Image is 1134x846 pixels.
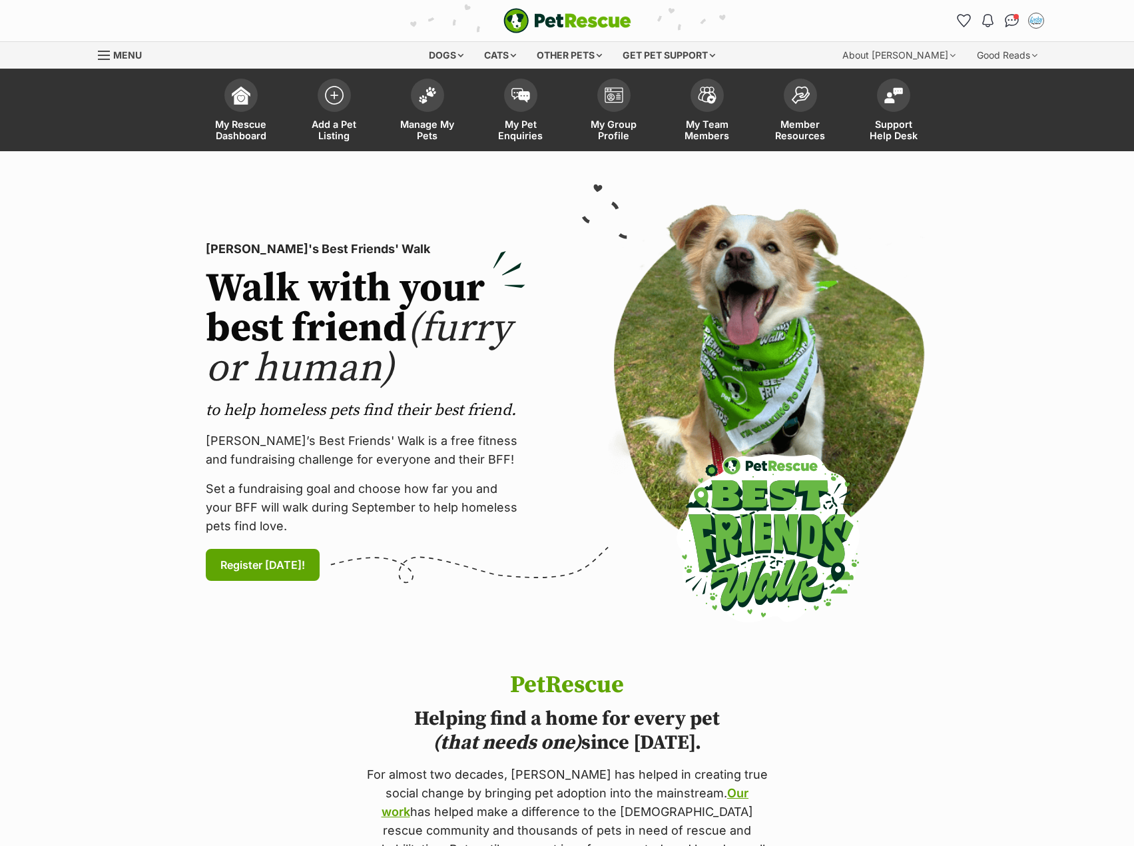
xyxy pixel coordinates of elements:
a: Conversations [1001,10,1023,31]
span: Add a Pet Listing [304,119,364,141]
span: My Pet Enquiries [491,119,551,141]
a: My Group Profile [567,72,661,151]
i: (that needs one) [433,730,581,755]
h2: Helping find a home for every pet since [DATE]. [362,707,772,755]
div: Dogs [420,42,473,69]
span: My Group Profile [584,119,644,141]
p: [PERSON_NAME]’s Best Friends' Walk is a free fitness and fundraising challenge for everyone and t... [206,432,525,469]
img: Bec profile pic [1029,14,1043,27]
p: [PERSON_NAME]'s Best Friends' Walk [206,240,525,258]
img: notifications-46538b983faf8c2785f20acdc204bb7945ddae34d4c08c2a6579f10ce5e182be.svg [982,14,993,27]
span: Menu [113,49,142,61]
a: Add a Pet Listing [288,72,381,151]
img: team-members-icon-5396bd8760b3fe7c0b43da4ab00e1e3bb1a5d9ba89233759b79545d2d3fc5d0d.svg [698,87,716,104]
div: About [PERSON_NAME] [833,42,965,69]
span: Manage My Pets [398,119,457,141]
p: to help homeless pets find their best friend. [206,400,525,421]
a: My Rescue Dashboard [194,72,288,151]
a: Manage My Pets [381,72,474,151]
a: My Team Members [661,72,754,151]
p: Set a fundraising goal and choose how far you and your BFF will walk during September to help hom... [206,480,525,536]
span: Member Resources [770,119,830,141]
button: My account [1025,10,1047,31]
div: Other pets [527,42,611,69]
span: Support Help Desk [864,119,924,141]
img: member-resources-icon-8e73f808a243e03378d46382f2149f9095a855e16c252ad45f914b54edf8863c.svg [791,86,810,104]
div: Good Reads [968,42,1047,69]
a: Support Help Desk [847,72,940,151]
img: help-desk-icon-fdf02630f3aa405de69fd3d07c3f3aa587a6932b1a1747fa1d2bba05be0121f9.svg [884,87,903,103]
img: logo-e224e6f780fb5917bec1dbf3a21bbac754714ae5b6737aabdf751b685950b380.svg [503,8,631,33]
img: pet-enquiries-icon-7e3ad2cf08bfb03b45e93fb7055b45f3efa6380592205ae92323e6603595dc1f.svg [511,88,530,103]
a: Menu [98,42,151,66]
div: Get pet support [613,42,724,69]
img: manage-my-pets-icon-02211641906a0b7f246fdf0571729dbe1e7629f14944591b6c1af311fb30b64b.svg [418,87,437,104]
a: My Pet Enquiries [474,72,567,151]
span: (furry or human) [206,304,511,394]
h2: Walk with your best friend [206,269,525,389]
div: Cats [475,42,525,69]
a: Favourites [954,10,975,31]
a: Register [DATE]! [206,549,320,581]
span: My Team Members [677,119,737,141]
span: My Rescue Dashboard [211,119,271,141]
span: Register [DATE]! [220,557,305,573]
ul: Account quick links [954,10,1047,31]
a: Member Resources [754,72,847,151]
img: group-profile-icon-3fa3cf56718a62981997c0bc7e787c4b2cf8bcc04b72c1350f741eb67cf2f40e.svg [605,87,623,103]
img: add-pet-listing-icon-0afa8454b4691262ce3f59096e99ab1cd57d4a30225e0717b998d2c9b9846f56.svg [325,86,344,105]
img: dashboard-icon-eb2f2d2d3e046f16d808141f083e7271f6b2e854fb5c12c21221c1fb7104beca.svg [232,86,250,105]
img: chat-41dd97257d64d25036548639549fe6c8038ab92f7586957e7f3b1b290dea8141.svg [1005,14,1019,27]
a: PetRescue [503,8,631,33]
h1: PetRescue [362,672,772,699]
button: Notifications [978,10,999,31]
